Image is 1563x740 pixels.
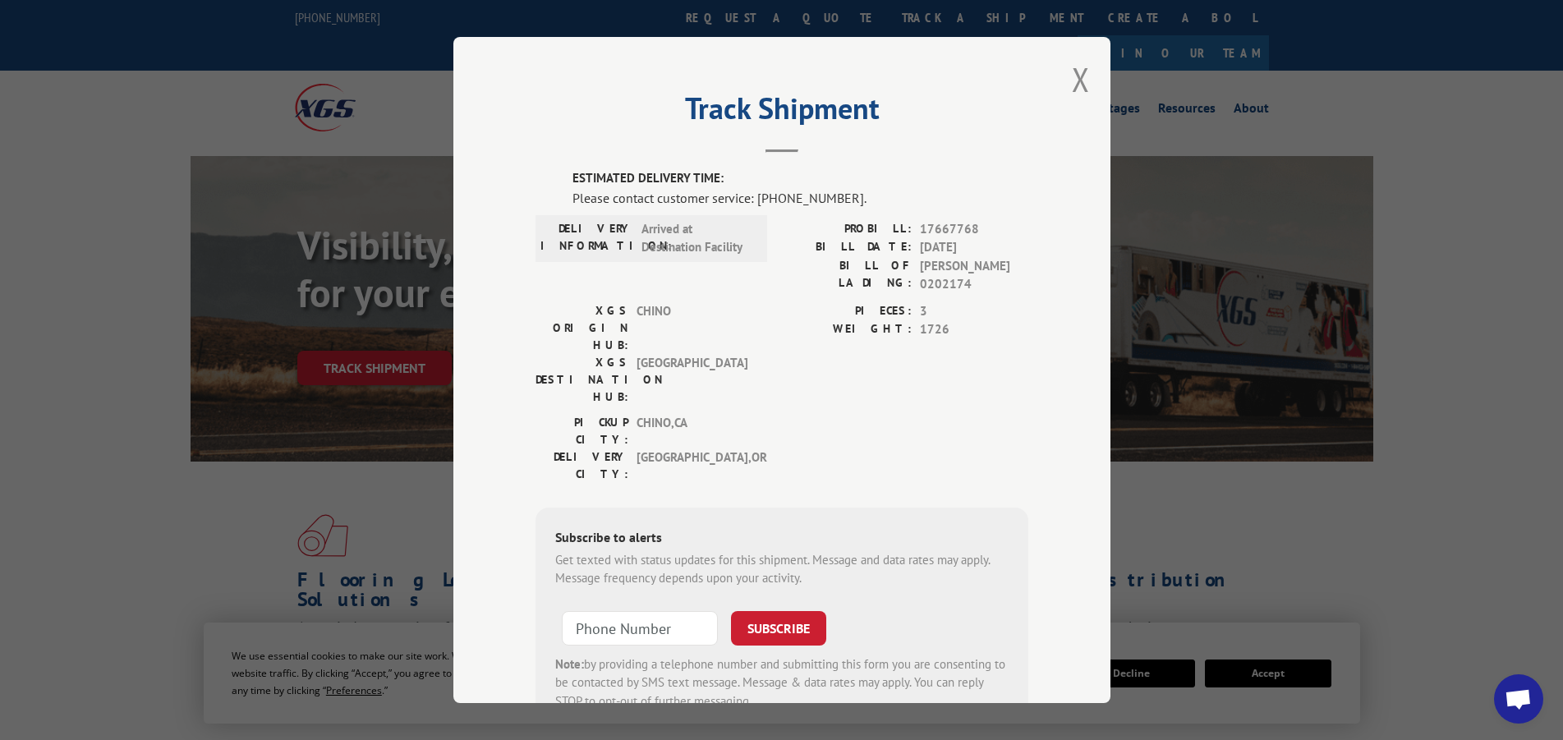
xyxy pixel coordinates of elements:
[555,527,1009,551] div: Subscribe to alerts
[920,238,1028,257] span: [DATE]
[782,257,912,294] label: BILL OF LADING:
[782,302,912,321] label: PIECES:
[1072,57,1090,101] button: Close modal
[920,257,1028,294] span: [PERSON_NAME] 0202174
[562,611,718,646] input: Phone Number
[555,655,1009,711] div: by providing a telephone number and submitting this form you are consenting to be contacted by SM...
[731,611,826,646] button: SUBSCRIBE
[536,302,628,354] label: XGS ORIGIN HUB:
[536,354,628,406] label: XGS DESTINATION HUB:
[555,551,1009,588] div: Get texted with status updates for this shipment. Message and data rates may apply. Message frequ...
[536,414,628,448] label: PICKUP CITY:
[782,220,912,239] label: PROBILL:
[536,97,1028,128] h2: Track Shipment
[572,188,1028,208] div: Please contact customer service: [PHONE_NUMBER].
[920,302,1028,321] span: 3
[555,656,584,672] strong: Note:
[782,238,912,257] label: BILL DATE:
[536,448,628,483] label: DELIVERY CITY:
[637,354,747,406] span: [GEOGRAPHIC_DATA]
[920,320,1028,339] span: 1726
[540,220,633,257] label: DELIVERY INFORMATION:
[1494,674,1543,724] div: Open chat
[637,448,747,483] span: [GEOGRAPHIC_DATA] , OR
[637,414,747,448] span: CHINO , CA
[637,302,747,354] span: CHINO
[572,169,1028,188] label: ESTIMATED DELIVERY TIME:
[782,320,912,339] label: WEIGHT:
[641,220,752,257] span: Arrived at Destination Facility
[920,220,1028,239] span: 17667768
